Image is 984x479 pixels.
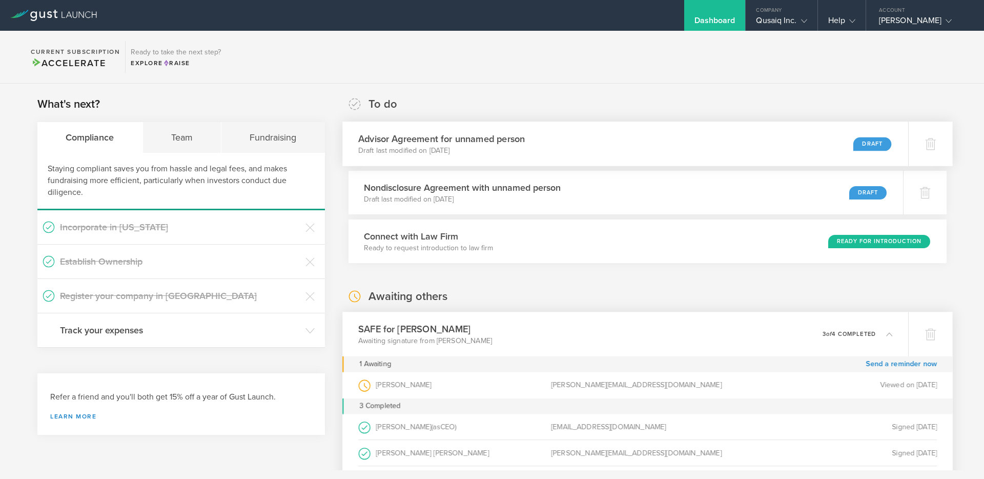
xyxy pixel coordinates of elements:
div: Viewed on [DATE] [744,372,937,398]
div: Explore [131,58,221,68]
div: Ready for Introduction [828,235,930,248]
div: Signed [DATE] [744,440,937,466]
div: Signed [DATE] [744,414,937,440]
h2: To do [368,97,397,112]
div: [PERSON_NAME][EMAIL_ADDRESS][DOMAIN_NAME] [551,372,744,398]
div: [PERSON_NAME][EMAIL_ADDRESS][DOMAIN_NAME] [551,440,744,466]
div: [PERSON_NAME] [879,15,966,31]
h3: Nondisclosure Agreement with unnamed person [364,181,561,194]
div: Connect with Law FirmReady to request introduction to law firmReady for Introduction [348,219,947,263]
div: Dashboard [694,15,735,31]
div: [PERSON_NAME] [PERSON_NAME] [358,440,551,466]
div: Qusaiq Inc. [756,15,807,31]
h3: Connect with Law Firm [364,230,493,243]
div: Fundraising [221,122,325,153]
div: Compliance [37,122,143,153]
h2: Awaiting others [368,289,447,304]
a: Learn more [50,413,312,420]
span: CEO [440,422,455,431]
div: [PERSON_NAME] [358,372,551,398]
div: [EMAIL_ADDRESS][DOMAIN_NAME] [551,414,744,440]
div: 1 Awaiting [359,356,391,372]
h3: SAFE for [PERSON_NAME] [358,322,492,336]
em: of [826,331,832,337]
div: Advisor Agreement for unnamed personDraft last modified on [DATE]Draft [342,122,908,166]
div: Team [143,122,222,153]
p: Ready to request introduction to law firm [364,243,493,253]
h3: Track your expenses [60,324,300,337]
h3: Register your company in [GEOGRAPHIC_DATA] [60,289,300,303]
div: Nondisclosure Agreement with unnamed personDraft last modified on [DATE]Draft [348,171,903,214]
h3: Ready to take the next step? [131,49,221,56]
div: 3 Completed [342,398,953,414]
h3: Advisor Agreement for unnamed person [358,132,525,146]
div: Ready to take the next step?ExploreRaise [125,41,226,73]
p: Draft last modified on [DATE] [364,194,561,205]
span: ) [455,422,456,431]
h2: What's next? [37,97,100,112]
a: Send a reminder now [866,356,937,372]
h2: Current Subscription [31,49,120,55]
span: Raise [163,59,190,67]
p: Draft last modified on [DATE] [358,146,525,156]
div: [PERSON_NAME] [358,414,551,440]
div: Help [828,15,855,31]
p: Awaiting signature from [PERSON_NAME] [358,336,492,346]
h3: Refer a friend and you'll both get 15% off a year of Gust Launch. [50,391,312,403]
span: Accelerate [31,57,106,69]
span: (as [431,422,440,431]
div: Staying compliant saves you from hassle and legal fees, and makes fundraising more efficient, par... [37,153,325,210]
div: Draft [853,137,891,151]
h3: Establish Ownership [60,255,300,268]
div: Draft [849,186,887,199]
h3: Incorporate in [US_STATE] [60,221,300,234]
p: 3 4 completed [823,331,876,337]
